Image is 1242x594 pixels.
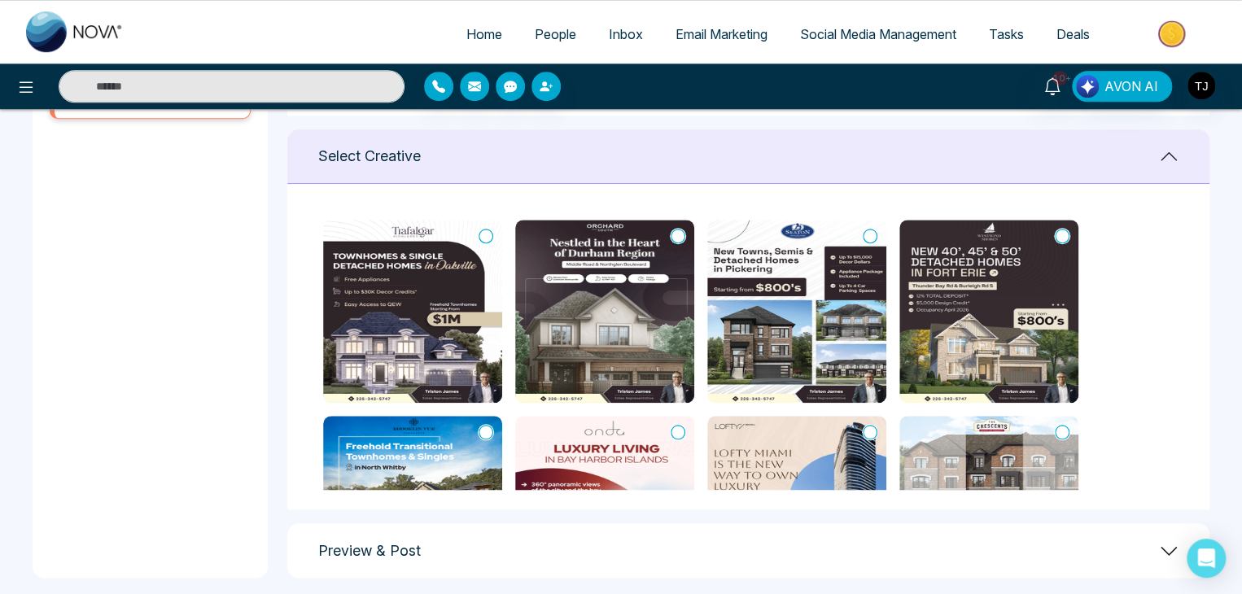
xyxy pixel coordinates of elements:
[676,26,768,42] span: Email Marketing
[1187,72,1215,99] img: User Avatar
[593,19,659,50] a: Inbox
[26,11,124,52] img: Nova CRM Logo
[535,26,576,42] span: People
[1076,75,1099,98] img: Lead Flow
[989,26,1024,42] span: Tasks
[1052,71,1067,85] span: 10+
[518,19,593,50] a: People
[318,542,421,560] h1: Preview & Post
[800,26,956,42] span: Social Media Management
[1072,71,1172,102] button: AVON AI
[973,19,1040,50] a: Tasks
[1187,539,1226,578] div: Open Intercom Messenger
[466,26,502,42] span: Home
[899,220,1078,403] img: Westwind Shores (50).png
[1033,71,1072,99] a: 10+
[450,19,518,50] a: Home
[318,147,421,165] h1: Select Creative
[609,26,643,42] span: Inbox
[323,220,502,403] img: Trafalgar Highlands (52).png
[1114,15,1232,52] img: Market-place.gif
[659,19,784,50] a: Email Marketing
[784,19,973,50] a: Social Media Management
[1056,26,1090,42] span: Deals
[707,220,886,403] img: Seaton Winding Woods, a beautiful collection of Freehold Towns, Semis, and Detached Homes in Pick...
[1104,76,1158,96] span: AVON AI
[515,220,694,403] img: Step into Orchard South (51).png
[1040,19,1106,50] a: Deals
